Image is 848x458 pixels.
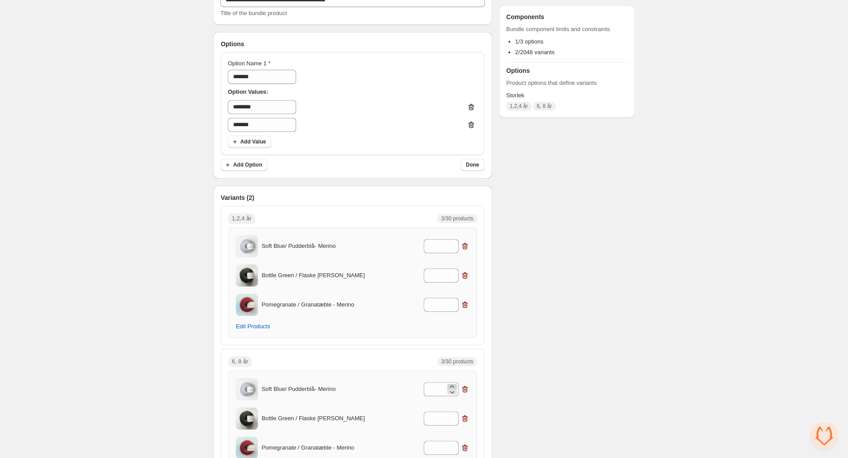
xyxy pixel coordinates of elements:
[221,40,244,48] span: Options
[515,38,543,45] span: 1/3 options
[228,88,477,96] p: Option Values:
[220,10,287,16] span: Title of the bundle product
[221,193,254,202] span: Variants (2)
[236,378,258,400] img: Soft Blue/ Pudderblå- Merino
[515,49,555,56] span: 2/2048 variants
[465,100,477,114] button: Delete value 1
[262,385,378,394] p: Soft Blue/ Pudderblå- Merino
[262,443,378,452] p: Pomegranate / Granatæble - Merino
[262,300,378,309] p: Pomegranate / Granatæble - Merino
[233,161,262,168] span: Add Option
[466,161,479,168] span: Done
[232,357,248,366] p: 6, 8 år
[232,214,251,223] p: 1,2,4 år
[506,12,544,21] h3: Components
[228,135,271,148] button: Add Value
[441,215,473,222] span: 3/30 products
[236,294,258,316] img: Pomegranate / Granatæble - Merino
[240,138,266,145] span: Add Value
[506,25,628,34] span: Bundle component limits and constraints
[230,320,275,333] button: Edit Products
[506,79,628,88] span: Product options that define variants
[262,271,378,280] p: Bottle Green / Flaske [PERSON_NAME]
[221,159,267,171] button: Add Option
[441,358,473,365] span: 3/30 products
[262,414,378,423] p: Bottle Green / Flaske [PERSON_NAME]
[537,103,552,110] span: 6, 8 år
[236,264,258,287] img: Bottle Green / Flaske grøn - Merino
[506,66,628,75] h3: Options
[236,323,270,330] span: Edit Products
[236,407,258,430] img: Bottle Green / Flaske grøn - Merino
[236,235,258,257] img: Soft Blue/ Pudderblå- Merino
[228,59,271,68] label: Option Name 1
[811,422,837,449] div: Öppna chatt
[460,159,484,171] button: Done
[506,91,628,100] span: Storlek
[510,103,528,110] span: 1,2,4 år
[262,242,378,251] p: Soft Blue/ Pudderblå- Merino
[465,118,477,132] button: Delete value 2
